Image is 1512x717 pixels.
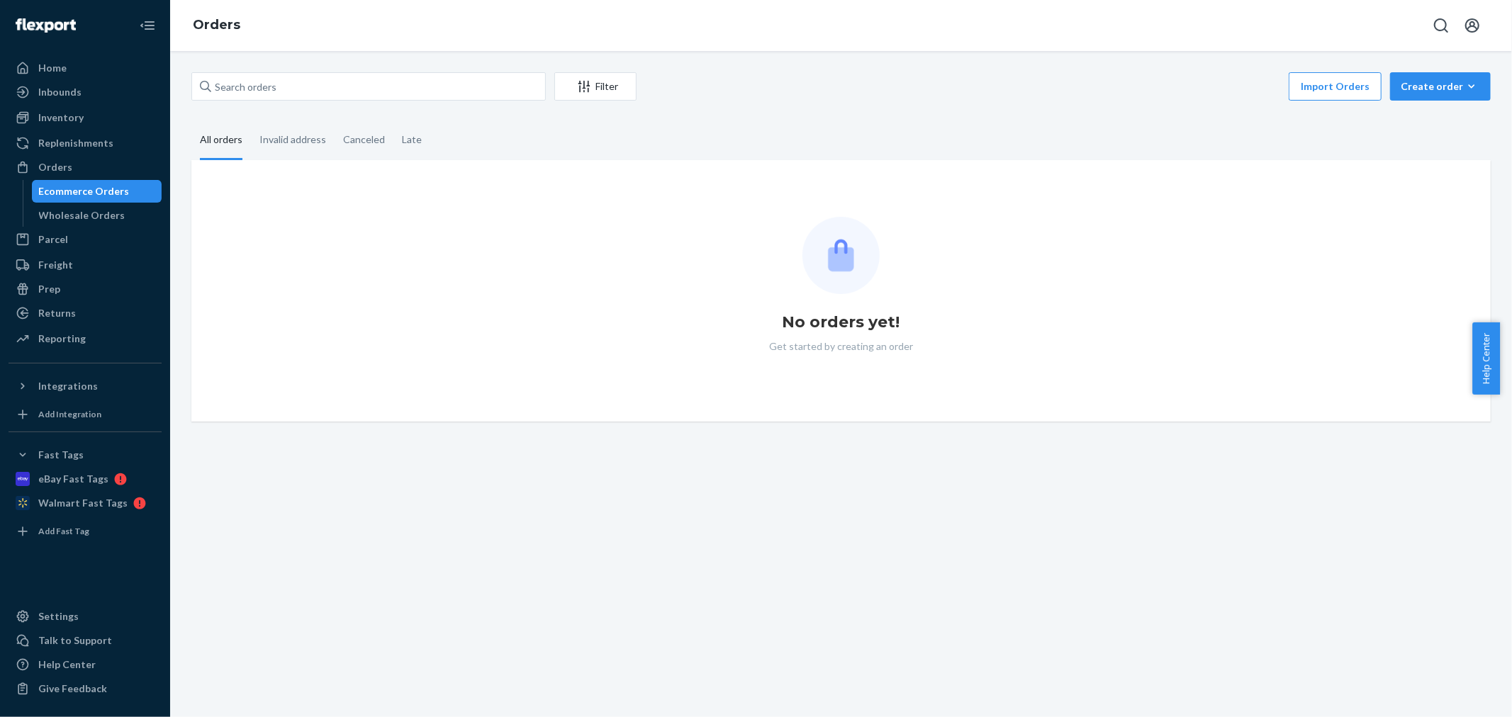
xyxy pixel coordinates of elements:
[38,85,82,99] div: Inbounds
[9,677,162,700] button: Give Feedback
[38,160,72,174] div: Orders
[9,156,162,179] a: Orders
[38,408,101,420] div: Add Integration
[38,332,86,346] div: Reporting
[38,379,98,393] div: Integrations
[9,57,162,79] a: Home
[9,106,162,129] a: Inventory
[38,111,84,125] div: Inventory
[769,339,913,354] p: Get started by creating an order
[133,11,162,40] button: Close Navigation
[38,61,67,75] div: Home
[9,254,162,276] a: Freight
[9,302,162,324] a: Returns
[38,682,107,696] div: Give Feedback
[802,217,880,294] img: Empty list
[193,17,240,33] a: Orders
[9,228,162,251] a: Parcel
[1390,72,1491,101] button: Create order
[39,184,130,198] div: Ecommerce Orders
[1427,11,1455,40] button: Open Search Box
[200,121,242,160] div: All orders
[38,525,89,537] div: Add Fast Tag
[38,306,76,320] div: Returns
[9,444,162,466] button: Fast Tags
[9,605,162,628] a: Settings
[38,472,108,486] div: eBay Fast Tags
[181,5,252,46] ol: breadcrumbs
[32,204,162,227] a: Wholesale Orders
[402,121,422,158] div: Late
[38,232,68,247] div: Parcel
[38,496,128,510] div: Walmart Fast Tags
[38,633,112,648] div: Talk to Support
[38,258,73,272] div: Freight
[32,180,162,203] a: Ecommerce Orders
[9,629,162,652] a: Talk to Support
[38,136,113,150] div: Replenishments
[1472,322,1500,395] button: Help Center
[9,468,162,490] a: eBay Fast Tags
[9,278,162,300] a: Prep
[191,72,546,101] input: Search orders
[1458,11,1486,40] button: Open account menu
[783,311,900,334] h1: No orders yet!
[9,81,162,103] a: Inbounds
[9,653,162,676] a: Help Center
[9,132,162,154] a: Replenishments
[9,403,162,426] a: Add Integration
[9,375,162,397] button: Integrations
[9,492,162,514] a: Walmart Fast Tags
[1401,79,1480,94] div: Create order
[38,657,96,672] div: Help Center
[554,72,637,101] button: Filter
[259,121,326,158] div: Invalid address
[38,609,79,623] div: Settings
[38,282,60,296] div: Prep
[39,208,125,222] div: Wholesale Orders
[9,327,162,350] a: Reporting
[38,448,84,462] div: Fast Tags
[555,79,636,94] div: Filter
[16,18,76,33] img: Flexport logo
[9,520,162,543] a: Add Fast Tag
[1289,72,1382,101] button: Import Orders
[343,121,385,158] div: Canceled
